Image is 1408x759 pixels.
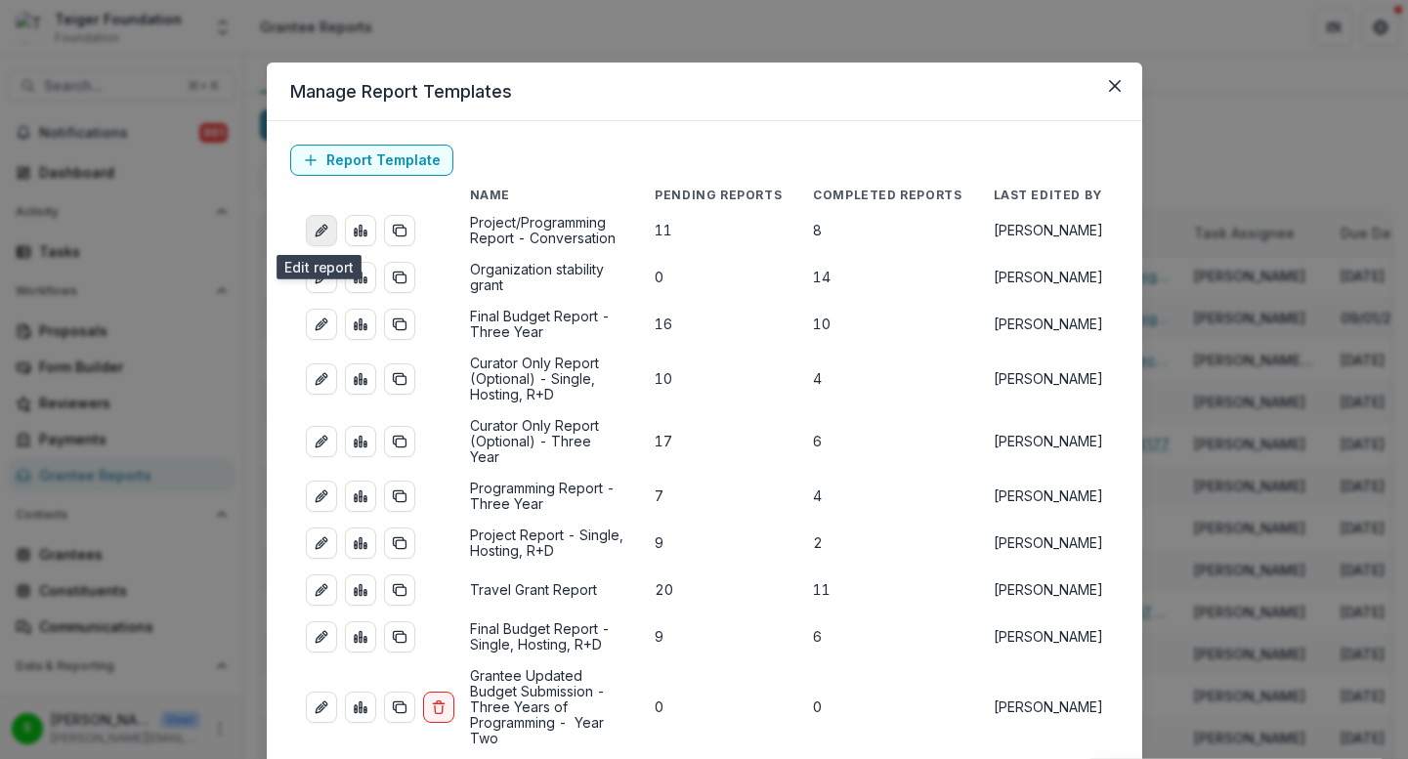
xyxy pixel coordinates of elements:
button: duplicate-report-responses [384,621,415,653]
a: view-aggregated-responses [345,692,376,723]
td: 6 [797,410,977,473]
a: view-aggregated-responses [345,363,376,395]
a: view-aggregated-responses [345,527,376,559]
td: 9 [639,613,797,660]
td: Final Budget Report - Three Year [454,301,640,348]
td: 7 [639,473,797,520]
a: view-aggregated-responses [345,262,376,293]
td: [PERSON_NAME] [978,520,1119,567]
a: view-aggregated-responses [345,481,376,512]
td: 0 [639,660,797,754]
td: [PERSON_NAME] [978,301,1119,348]
button: duplicate-report-responses [384,574,415,606]
a: edit-report [306,574,337,606]
button: duplicate-report-responses [384,481,415,512]
th: Pending Reports [639,184,797,207]
td: 0 [639,254,797,301]
td: [PERSON_NAME] [978,660,1119,754]
a: view-aggregated-responses [345,574,376,606]
td: [PERSON_NAME] [978,567,1119,613]
a: edit-report [306,527,337,559]
td: 6 [797,613,977,660]
td: [PERSON_NAME] [978,410,1119,473]
td: Programming Report - Three Year [454,473,640,520]
a: view-aggregated-responses [345,309,376,340]
a: edit-report [306,215,337,246]
td: 8 [797,207,977,254]
button: duplicate-report-responses [384,527,415,559]
td: Final Budget Report - Single, Hosting, R+D [454,613,640,660]
button: Close [1099,70,1131,102]
td: 10 [797,301,977,348]
td: Organization stability grant [454,254,640,301]
td: 2 [797,520,977,567]
td: Project/Programming Report - Conversation [454,207,640,254]
td: 17 [639,410,797,473]
td: 20 [639,567,797,613]
th: Last Edited By [978,184,1119,207]
a: edit-report [306,481,337,512]
a: edit-report [306,426,337,457]
td: Project Report - Single, Hosting, R+D [454,520,640,567]
button: duplicate-report-responses [384,262,415,293]
td: [PERSON_NAME] [978,254,1119,301]
td: [PERSON_NAME] [978,613,1119,660]
td: 0 [797,660,977,754]
a: Report Template [290,145,453,176]
a: edit-report [306,309,337,340]
td: Travel Grant Report [454,567,640,613]
td: Curator Only Report (Optional) - Single, Hosting, R+D [454,348,640,410]
td: Curator Only Report (Optional) - Three Year [454,410,640,473]
td: Grantee Updated Budget Submission - Three Years of Programming - Year Two [454,660,640,754]
td: 4 [797,348,977,410]
button: duplicate-report-responses [384,426,415,457]
td: 11 [797,567,977,613]
button: delete-report [423,692,454,723]
td: [PERSON_NAME] [978,348,1119,410]
a: view-aggregated-responses [345,215,376,246]
button: duplicate-report-responses [384,692,415,723]
td: 9 [639,520,797,567]
button: duplicate-report-responses [384,309,415,340]
header: Manage Report Templates [267,63,1142,121]
td: 14 [797,254,977,301]
a: edit-report [306,692,337,723]
td: 4 [797,473,977,520]
td: [PERSON_NAME] [978,207,1119,254]
td: 16 [639,301,797,348]
th: Completed Reports [797,184,977,207]
button: duplicate-report-responses [384,363,415,395]
a: view-aggregated-responses [345,426,376,457]
a: edit-report [306,363,337,395]
th: Name [454,184,640,207]
td: 10 [639,348,797,410]
a: edit-report [306,262,337,293]
td: 11 [639,207,797,254]
a: view-aggregated-responses [345,621,376,653]
a: edit-report [306,621,337,653]
button: duplicate-report-responses [384,215,415,246]
td: [PERSON_NAME] [978,473,1119,520]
